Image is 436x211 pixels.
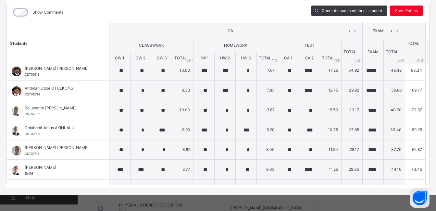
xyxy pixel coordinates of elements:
td: 40.70 [384,100,405,120]
button: Open asap [410,188,430,208]
span: CW 1 [115,56,124,60]
span: /100 [416,58,425,64]
span: Save Entries [395,8,418,14]
td: 17.25 [320,61,341,81]
span: CST07696 [25,132,40,136]
span: / 20 [334,58,341,64]
span: CST07718 [25,152,39,155]
td: 34.92 [341,61,363,81]
img: CST07696.png [12,126,21,136]
span: [PERSON_NAME] [PERSON_NAME] [25,145,94,151]
td: 34.70 [384,180,405,199]
label: Show Comments [32,9,63,15]
td: 7.67 [256,61,278,81]
img: CST07857.png [12,106,21,116]
span: EXAM [367,28,389,34]
td: 39.86 [384,81,405,100]
td: 11.50 [320,140,341,160]
td: 7.25 [320,180,341,199]
td: 15.50 [320,100,341,120]
td: 25.85 [341,120,363,140]
span: HW 1 [199,56,209,60]
td: 7.67 [256,100,278,120]
span: TEST [305,43,315,48]
td: 69.77 [405,81,425,100]
td: 33.40 [384,120,405,140]
span: / 60 [398,58,404,64]
td: 28.17 [341,140,363,160]
span: CST09112 [25,73,39,76]
td: 10.75 [320,120,341,140]
span: CA 1 [284,56,293,60]
span: / 10 [187,58,193,64]
td: 65.87 [405,140,425,160]
span: CW 2 [136,56,145,60]
span: CW 3 [157,56,167,60]
img: 184161.png [12,166,21,175]
span: Andikan Utibe OTUEKONG [25,85,94,91]
span: CST07857 [25,112,40,116]
span: EXAM [367,49,379,54]
td: 48.42 [384,61,405,81]
span: [PERSON_NAME] [25,165,94,170]
td: 44.10 [384,160,405,180]
td: 73.87 [405,100,425,120]
span: 184161 [25,172,34,175]
span: Generate comment for all student [322,8,382,14]
td: 6.20 [256,120,278,140]
span: TOTAL [259,56,271,60]
span: TOTAL [343,49,356,54]
span: CA [114,28,346,34]
span: [PERSON_NAME] [PERSON_NAME] [25,66,94,71]
span: CLASSWORK [139,43,164,48]
span: Dolabomi Jairus AKINLALU [25,125,94,131]
span: Boluwatito [PERSON_NAME] [25,105,94,111]
span: Kaobimkenechukwu [PERSON_NAME] [25,184,94,190]
td: 12.75 [320,81,341,100]
img: CST01234.png [12,86,21,96]
td: 8.53 [172,180,193,199]
img: 184111.png [12,146,21,155]
th: TOTAL [405,22,425,64]
td: 10.00 [172,61,193,81]
span: TOTAL [386,49,398,54]
span: Students [10,41,28,46]
td: 58.61 [405,180,425,199]
td: 29.35 [341,160,363,180]
td: 23.92 [341,180,363,199]
td: 8.77 [172,160,193,180]
td: 8.00 [256,140,278,160]
span: / 40 [355,58,362,64]
td: 73.45 [405,160,425,180]
td: 37.70 [384,140,405,160]
td: 7.83 [256,81,278,100]
span: HW 2 [220,56,230,60]
span: HW 3 [241,56,251,60]
td: 11.25 [320,160,341,180]
td: 8.13 [256,180,278,199]
td: 83.34 [405,61,425,81]
span: HOMEWORK [224,43,247,48]
td: 9.33 [172,81,193,100]
td: 8.67 [172,140,193,160]
td: 10.00 [172,100,193,120]
span: TOTAL [322,56,335,60]
img: CST09112.png [12,67,21,76]
td: 29.92 [341,81,363,100]
span: CA 2 [305,56,314,60]
td: 59.25 [405,120,425,140]
span: TOTAL [174,56,187,60]
span: / 10 [271,58,277,64]
span: CST01234 [25,93,40,96]
td: 33.17 [341,100,363,120]
td: 8.90 [172,120,193,140]
td: 9.33 [256,160,278,180]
